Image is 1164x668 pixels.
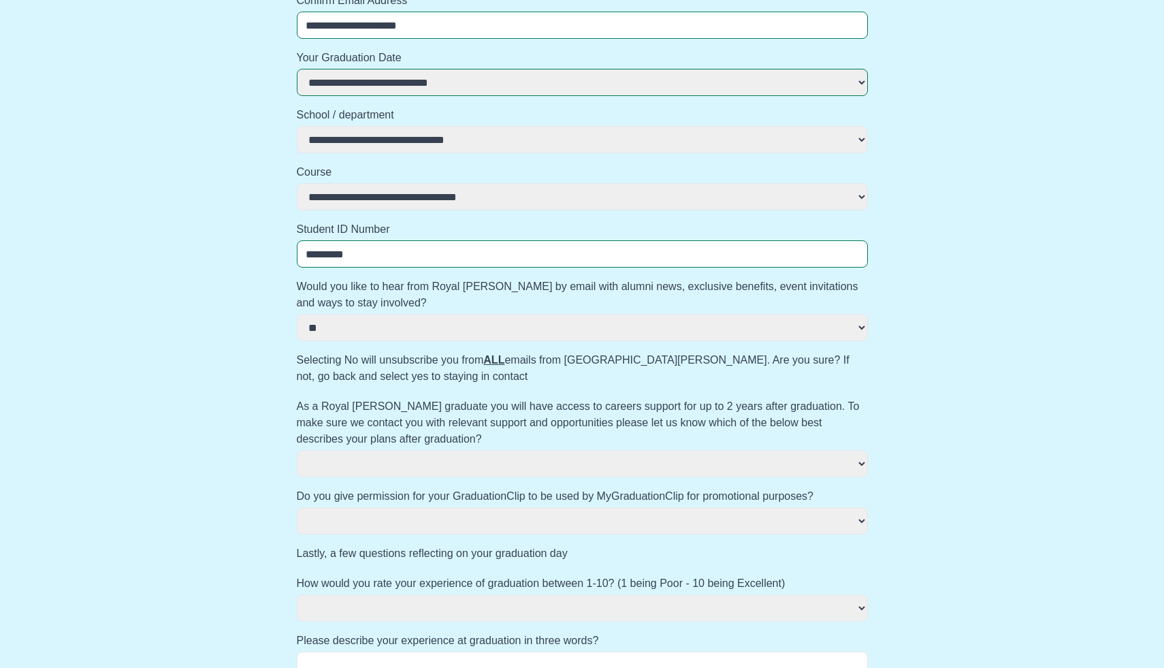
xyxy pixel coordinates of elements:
label: Course [297,164,868,180]
u: ALL [483,354,504,366]
label: How would you rate your experience of graduation between 1-10? (1 being Poor - 10 being Excellent) [297,575,868,592]
label: Your Graduation Date [297,50,868,66]
label: School / department [297,107,868,123]
label: Lastly, a few questions reflecting on your graduation day [297,545,868,562]
p: Selecting No will unsubscribe you from emails from [GEOGRAPHIC_DATA][PERSON_NAME]. Are you sure? ... [297,352,868,385]
label: Please describe your experience at graduation in three words? [297,633,868,649]
label: Student ID Number [297,221,868,238]
label: Do you give permission for your GraduationClip to be used by MyGraduationClip for promotional pur... [297,488,868,505]
label: As a Royal [PERSON_NAME] graduate you will have access to careers support for up to 2 years after... [297,398,868,447]
label: Would you like to hear from Royal [PERSON_NAME] by email with alumni news, exclusive benefits, ev... [297,279,868,311]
